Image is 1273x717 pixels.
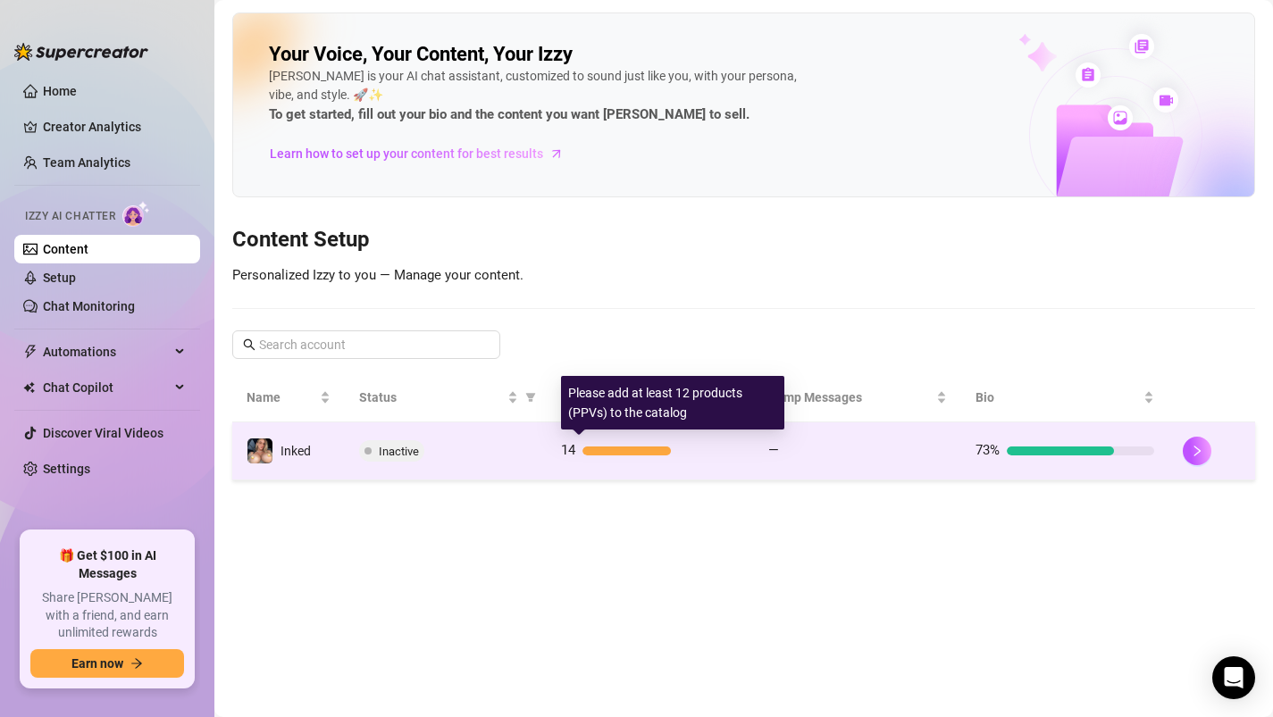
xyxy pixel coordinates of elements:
th: Products [547,373,754,422]
a: Settings [43,462,90,476]
th: Bio [961,373,1168,422]
a: Creator Analytics [43,113,186,141]
span: Bio [976,388,1140,407]
th: Bump Messages [754,373,961,422]
h2: Your Voice, Your Content, Your Izzy [269,42,573,67]
span: arrow-right [130,657,143,670]
span: filter [525,392,536,403]
th: Status [345,373,547,422]
button: right [1183,437,1211,465]
span: arrow-right [548,145,565,163]
img: AI Chatter [122,201,150,227]
span: Status [359,388,504,407]
span: Automations [43,338,170,366]
img: Chat Copilot [23,381,35,394]
div: Please add at least 12 products (PPVs) to the catalog [561,376,784,429]
span: Earn now [71,656,123,671]
span: 🎁 Get $100 in AI Messages [30,547,184,582]
a: Team Analytics [43,155,130,170]
strong: To get started, fill out your bio and the content you want [PERSON_NAME] to sell. [269,106,750,122]
a: Learn how to set up your content for best results [269,139,577,168]
div: [PERSON_NAME] is your AI chat assistant, customized to sound just like you, with your persona, vi... [269,67,805,126]
span: filter [522,384,540,411]
a: Discover Viral Videos [43,426,163,440]
span: Izzy AI Chatter [25,208,115,225]
a: Home [43,84,77,98]
span: right [1191,445,1203,457]
a: Chat Monitoring [43,299,135,313]
img: ai-chatter-content-library-cLFOSyPT.png [977,14,1254,196]
span: Inked [281,444,311,458]
span: Learn how to set up your content for best results [270,144,543,163]
a: Content [43,242,88,256]
span: search [243,338,255,351]
span: 14 [561,442,575,458]
th: Name [232,373,345,422]
span: Bump Messages [768,388,933,407]
span: 73% [976,442,1000,458]
h3: Content Setup [232,226,1255,254]
img: Inked [247,438,272,463]
span: Name [247,388,316,407]
img: logo-BBDzfeDw.svg [14,43,148,61]
button: Earn nowarrow-right [30,649,184,678]
span: — [768,442,779,458]
span: Inactive [379,445,419,458]
span: Chat Copilot [43,373,170,402]
span: Personalized Izzy to you — Manage your content. [232,267,523,283]
span: thunderbolt [23,345,38,359]
span: Share [PERSON_NAME] with a friend, and earn unlimited rewards [30,589,184,642]
a: Setup [43,271,76,285]
input: Search account [259,335,475,354]
div: Open Intercom Messenger [1212,656,1255,699]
